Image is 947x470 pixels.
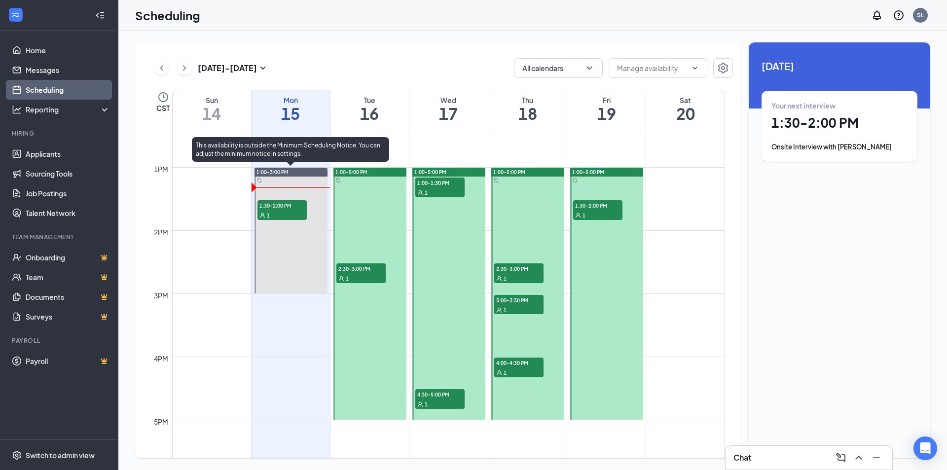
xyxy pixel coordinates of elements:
[95,10,105,20] svg: Collapse
[12,233,108,241] div: Team Management
[504,307,507,314] span: 1
[173,90,251,127] a: September 14, 2025
[425,401,428,408] span: 1
[252,95,330,105] div: Mon
[26,248,110,267] a: OnboardingCrown
[12,450,22,460] svg: Settings
[833,450,849,466] button: ComposeMessage
[871,452,882,464] svg: Minimize
[488,105,567,122] h1: 18
[26,183,110,203] a: Job Postings
[409,105,488,122] h1: 17
[567,105,646,122] h1: 19
[173,95,251,105] div: Sun
[26,267,110,287] a: TeamCrown
[26,450,95,460] div: Switch to admin view
[917,11,924,19] div: SL
[572,169,604,176] span: 1:00-5:00 PM
[152,353,170,364] div: 4pm
[494,178,499,183] svg: Sync
[257,200,307,210] span: 1:30-2:00 PM
[157,91,169,103] svg: Clock
[573,178,578,183] svg: Sync
[198,63,257,73] h3: [DATE] - [DATE]
[12,336,108,345] div: Payroll
[417,401,423,407] svg: User
[733,452,751,463] h3: Chat
[835,452,847,464] svg: ComposeMessage
[26,203,110,223] a: Talent Network
[257,62,269,74] svg: SmallChevronDown
[335,169,367,176] span: 1:00-5:00 PM
[494,263,544,273] span: 2:30-3:00 PM
[691,64,699,72] svg: ChevronDown
[496,276,502,282] svg: User
[330,105,409,122] h1: 16
[713,58,733,78] button: Settings
[417,190,423,196] svg: User
[330,90,409,127] a: September 16, 2025
[330,95,409,105] div: Tue
[26,60,110,80] a: Messages
[26,80,110,100] a: Scheduling
[488,95,567,105] div: Thu
[26,105,110,114] div: Reporting
[851,450,867,466] button: ChevronUp
[771,142,908,152] div: Onsite Interview with [PERSON_NAME]
[267,212,270,219] span: 1
[893,9,905,21] svg: QuestionInfo
[12,129,108,138] div: Hiring
[252,90,330,127] a: September 15, 2025
[646,90,725,127] a: September 20, 2025
[617,63,687,73] input: Manage availability
[26,164,110,183] a: Sourcing Tools
[567,90,646,127] a: September 19, 2025
[152,416,170,427] div: 5pm
[504,275,507,282] span: 1
[415,178,465,187] span: 1:00-1:30 PM
[504,369,507,376] span: 1
[26,307,110,326] a: SurveysCrown
[173,105,251,122] h1: 14
[567,95,646,105] div: Fri
[257,178,262,183] svg: Sync
[717,62,729,74] svg: Settings
[26,287,110,307] a: DocumentsCrown
[12,105,22,114] svg: Analysis
[771,101,908,110] div: Your next interview
[871,9,883,21] svg: Notifications
[415,389,465,399] span: 4:30-5:00 PM
[494,358,544,367] span: 4:00-4:30 PM
[493,169,525,176] span: 1:00-5:00 PM
[336,178,341,183] svg: Sync
[646,105,725,122] h1: 20
[771,114,908,131] h1: 1:30 - 2:00 PM
[26,351,110,371] a: PayrollCrown
[180,62,189,74] svg: ChevronRight
[152,290,170,301] div: 3pm
[152,164,170,175] div: 1pm
[26,40,110,60] a: Home
[496,370,502,376] svg: User
[573,200,622,210] span: 1:30-2:00 PM
[853,452,865,464] svg: ChevronUp
[11,10,21,20] svg: WorkstreamLogo
[346,275,349,282] span: 1
[584,63,594,73] svg: ChevronDown
[409,90,488,127] a: September 17, 2025
[338,276,344,282] svg: User
[414,169,446,176] span: 1:00-5:00 PM
[177,61,192,75] button: ChevronRight
[156,103,170,113] span: CST
[494,295,544,305] span: 3:00-3:30 PM
[154,61,169,75] button: ChevronLeft
[135,7,200,24] h1: Scheduling
[157,62,167,74] svg: ChevronLeft
[409,95,488,105] div: Wed
[26,144,110,164] a: Applicants
[514,58,603,78] button: All calendarsChevronDown
[256,169,289,176] span: 1:00-3:00 PM
[575,213,581,218] svg: User
[192,137,389,162] div: This availability is outside the Minimum Scheduling Notice. You can adjust the minimum notice in ...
